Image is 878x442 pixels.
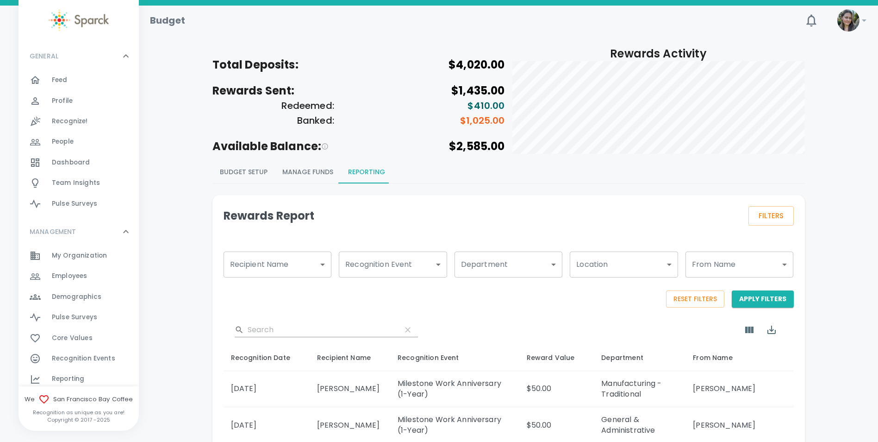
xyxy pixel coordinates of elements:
a: Reporting [19,369,139,389]
button: Budget Setup [212,161,275,183]
div: Budgeting page report [212,161,805,183]
span: Demographics [52,292,101,302]
p: GENERAL [30,51,58,61]
td: Milestone Work Anniversary (1-Year) [390,371,519,407]
div: Reward Value [527,352,587,363]
svg: This is the estimated balance based on the scenario planning and what you have currently deposite... [321,143,329,150]
span: Feed [52,76,68,85]
h5: Available Balance: [212,139,359,154]
div: Recognition Event [398,352,511,363]
td: [PERSON_NAME] [310,371,390,407]
h6: Redeemed: [212,98,334,113]
span: Recognition Events [52,354,115,363]
button: Reset Filters [666,290,724,308]
div: GENERAL [19,42,139,70]
h5: $1,435.00 [359,83,505,98]
p: MANAGEMENT [30,227,76,236]
button: Manage Funds [275,161,341,183]
a: Core Values [19,328,139,348]
h6: Banked: [212,113,334,128]
span: Core Values [52,334,93,343]
div: GENERAL [19,70,139,218]
div: From Name [693,352,786,363]
a: Profile [19,91,139,111]
img: Picture of Mackenzie [837,9,859,32]
a: Demographics [19,287,139,307]
input: Search [248,322,394,337]
button: Export [760,319,783,341]
h4: Rewards Report [224,208,745,223]
button: Reporting [341,161,392,183]
button: Filters [748,206,794,226]
a: Dashboard [19,152,139,173]
span: Employees [52,272,87,281]
a: Employees [19,266,139,286]
div: Department [601,352,678,363]
a: People [19,132,139,152]
a: Pulse Surveys [19,194,139,214]
img: Sparck logo [49,9,109,31]
a: My Organization [19,246,139,266]
td: Manufacturing - Traditional [594,371,685,407]
a: Pulse Surveys [19,307,139,328]
a: Feed [19,70,139,90]
td: $50.00 [519,371,594,407]
span: Reporting [52,374,84,384]
td: [PERSON_NAME] [685,371,793,407]
h6: $410.00 [334,98,505,113]
span: We San Francisco Bay Coffee [19,394,139,405]
a: Recognize! [19,111,139,132]
button: Apply Filters [732,290,794,308]
span: Profile [52,96,73,106]
span: Recognize! [52,117,88,126]
h5: $4,020.00 [359,57,505,72]
h5: Total Deposits: [212,57,359,72]
h5: $2,585.00 [359,139,505,154]
span: People [52,137,74,146]
h5: Rewards Sent: [212,83,359,98]
h1: Budget [150,13,185,28]
div: MANAGEMENT [19,218,139,246]
td: [DATE] [224,371,310,407]
h5: Rewards Activity [512,46,805,61]
button: Show Columns [738,319,760,341]
p: Recognition as unique as you are! [19,409,139,416]
div: Recipient Name [317,352,383,363]
svg: Search [235,325,244,335]
p: Copyright © 2017 - 2025 [19,416,139,423]
a: Sparck logo [19,9,139,31]
a: Team Insights [19,173,139,193]
span: Team Insights [52,178,100,188]
span: My Organization [52,251,107,260]
span: Pulse Surveys [52,199,97,208]
span: Dashboard [52,158,90,167]
h6: $1,025.00 [334,113,505,128]
span: Pulse Surveys [52,313,97,322]
a: Recognition Events [19,348,139,369]
div: Recognition Date [231,352,302,363]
